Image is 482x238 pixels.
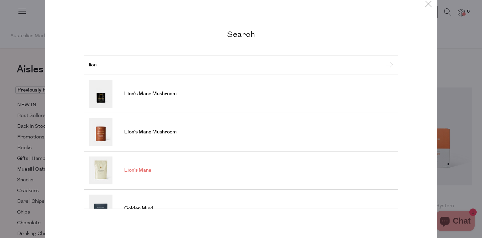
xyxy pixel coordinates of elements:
[124,205,153,212] span: Golden Mind
[89,80,112,108] img: Lion's Mane Mushroom
[89,156,112,184] img: Lion's Mane
[89,80,393,108] a: Lion's Mane Mushroom
[89,156,393,184] a: Lion's Mane
[89,118,393,146] a: Lion's Mane Mushroom
[89,194,393,222] a: Golden Mind
[124,167,151,174] span: Lion's Mane
[89,194,112,222] img: Golden Mind
[124,91,177,97] span: Lion's Mane Mushroom
[84,29,398,39] h2: Search
[89,63,393,68] input: Search
[89,118,112,146] img: Lion's Mane Mushroom
[124,129,177,135] span: Lion's Mane Mushroom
